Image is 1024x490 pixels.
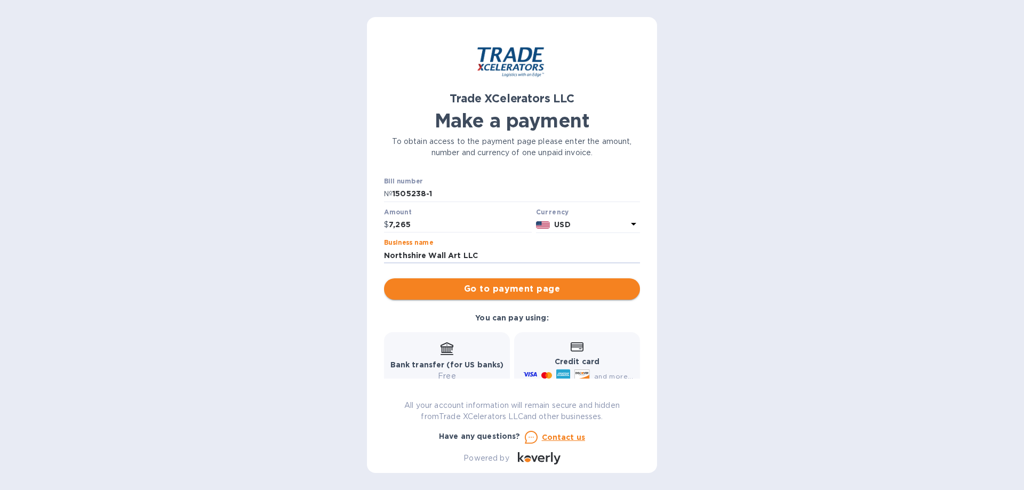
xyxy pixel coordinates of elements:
label: Business name [384,240,433,246]
p: Free [390,371,504,382]
span: Go to payment page [393,283,631,295]
input: 0.00 [389,217,532,233]
b: You can pay using: [475,314,548,322]
span: and more... [594,372,633,380]
img: USD [536,221,550,229]
u: Contact us [542,433,586,441]
p: $ [384,219,389,230]
input: Enter business name [384,247,640,263]
p: Powered by [463,453,509,464]
b: Have any questions? [439,432,521,440]
b: Credit card [555,357,599,366]
h1: Make a payment [384,109,640,132]
p: All your account information will remain secure and hidden from Trade XCelerators LLC and other b... [384,400,640,422]
b: Currency [536,208,569,216]
label: Amount [384,209,411,215]
label: Bill number [384,179,422,185]
b: USD [554,220,570,229]
p: № [384,188,393,199]
b: Trade XCelerators LLC [450,92,574,105]
input: Enter bill number [393,186,640,202]
b: Bank transfer (for US banks) [390,360,504,369]
p: To obtain access to the payment page please enter the amount, number and currency of one unpaid i... [384,136,640,158]
button: Go to payment page [384,278,640,300]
